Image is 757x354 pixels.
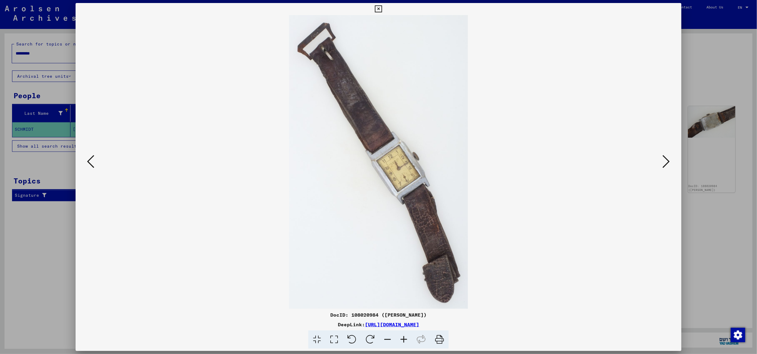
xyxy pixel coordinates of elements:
div: Change consent [731,327,745,342]
img: Change consent [731,328,745,342]
div: DeepLink: [76,321,681,328]
a: [URL][DOMAIN_NAME] [365,321,419,327]
img: 001.jpg [96,15,661,309]
div: DocID: 108020984 ([PERSON_NAME]) [76,311,681,318]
